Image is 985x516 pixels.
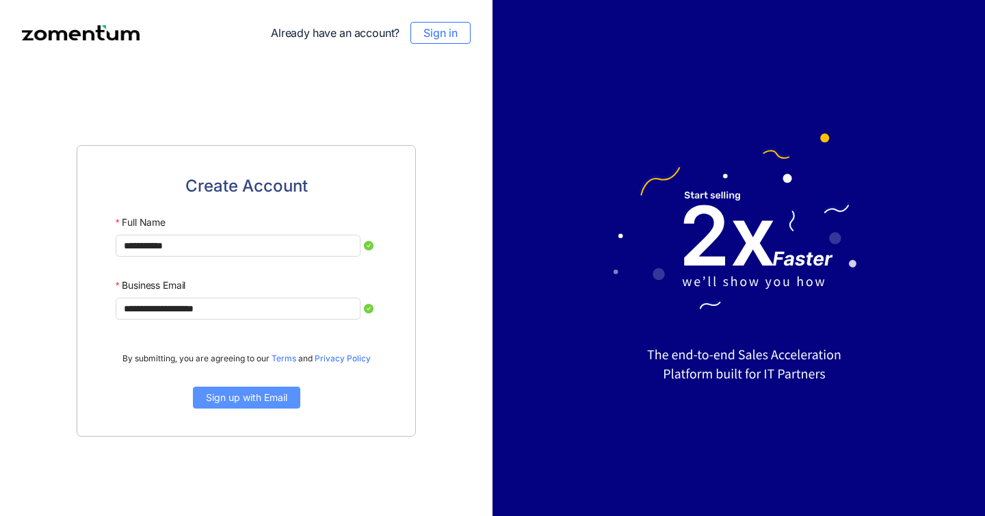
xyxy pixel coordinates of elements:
[22,25,140,40] img: Zomentum logo
[122,352,371,365] span: By submitting, you are agreeing to our and
[193,387,300,409] button: Sign up with Email
[206,390,287,405] span: Sign up with Email
[410,22,471,44] button: Sign in
[423,25,458,41] span: Sign in
[116,298,360,320] input: Business Email
[116,273,185,298] label: Business Email
[116,235,360,257] input: Full Name
[315,353,371,363] a: Privacy Policy
[116,210,166,235] label: Full Name
[185,173,308,199] span: Create Account
[272,353,296,363] a: Terms
[271,22,471,44] div: Already have an account?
